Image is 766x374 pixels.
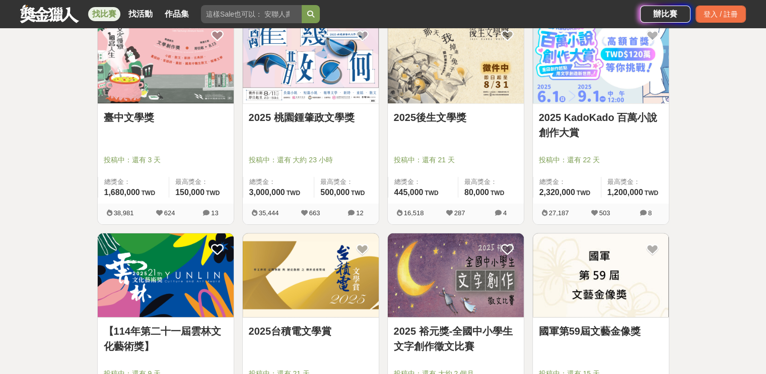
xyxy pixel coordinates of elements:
a: 作品集 [161,7,193,21]
span: 最高獎金： [320,177,372,187]
a: 找活動 [124,7,157,21]
span: TWD [491,190,504,197]
input: 這樣Sale也可以： 安聯人壽創意銷售法募集 [201,5,302,23]
span: 38,981 [114,209,134,217]
span: 13 [211,209,218,217]
span: 150,000 [175,188,204,197]
div: 登入 / 註冊 [695,6,746,23]
a: Cover Image [388,19,524,104]
a: 2025台積電文學賞 [249,324,373,339]
span: 總獎金： [539,177,595,187]
a: 2025 桃園鍾肇政文學獎 [249,110,373,125]
span: 最高獎金： [175,177,227,187]
span: 27,187 [549,209,569,217]
span: 287 [454,209,465,217]
a: 國軍第59屆文藝金像獎 [539,324,663,339]
span: 投稿中：還有 3 天 [104,155,228,165]
a: Cover Image [98,233,234,318]
span: 1,200,000 [607,188,643,197]
img: Cover Image [388,233,524,318]
span: 4 [503,209,507,217]
span: 445,000 [394,188,424,197]
span: TWD [142,190,155,197]
a: Cover Image [243,233,379,318]
span: 總獎金： [249,177,308,187]
span: 624 [164,209,175,217]
span: TWD [645,190,658,197]
img: Cover Image [98,233,234,318]
span: TWD [287,190,300,197]
span: 最高獎金： [607,177,663,187]
span: TWD [577,190,590,197]
span: TWD [425,190,438,197]
span: 3,000,000 [249,188,285,197]
span: 80,000 [464,188,489,197]
span: 503 [599,209,610,217]
a: Cover Image [533,233,669,318]
span: 35,444 [259,209,279,217]
span: 500,000 [320,188,350,197]
a: 【114年第二十一屆雲林文化藝術獎】 [104,324,228,354]
a: Cover Image [98,19,234,104]
a: 2025後生文學獎 [394,110,518,125]
span: TWD [206,190,220,197]
span: 總獎金： [104,177,163,187]
img: Cover Image [388,19,524,103]
span: 投稿中：還有 21 天 [394,155,518,165]
img: Cover Image [533,233,669,318]
a: Cover Image [243,19,379,104]
a: 找比賽 [88,7,120,21]
span: 投稿中：還有 大約 23 小時 [249,155,373,165]
img: Cover Image [533,19,669,103]
a: Cover Image [388,233,524,318]
span: 2,320,000 [539,188,575,197]
span: 最高獎金： [464,177,518,187]
img: Cover Image [243,233,379,318]
span: 總獎金： [394,177,452,187]
img: Cover Image [98,19,234,103]
a: Cover Image [533,19,669,104]
span: 投稿中：還有 22 天 [539,155,663,165]
a: 2025 KadoKado 百萬小說創作大賞 [539,110,663,140]
span: 12 [356,209,363,217]
img: Cover Image [243,19,379,103]
span: TWD [351,190,365,197]
span: 1,680,000 [104,188,140,197]
span: 16,518 [404,209,424,217]
a: 臺中文學獎 [104,110,228,125]
span: 663 [309,209,320,217]
a: 2025 裕元獎-全國中小學生文字創作徵文比賽 [394,324,518,354]
span: 8 [648,209,652,217]
a: 辦比賽 [640,6,690,23]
